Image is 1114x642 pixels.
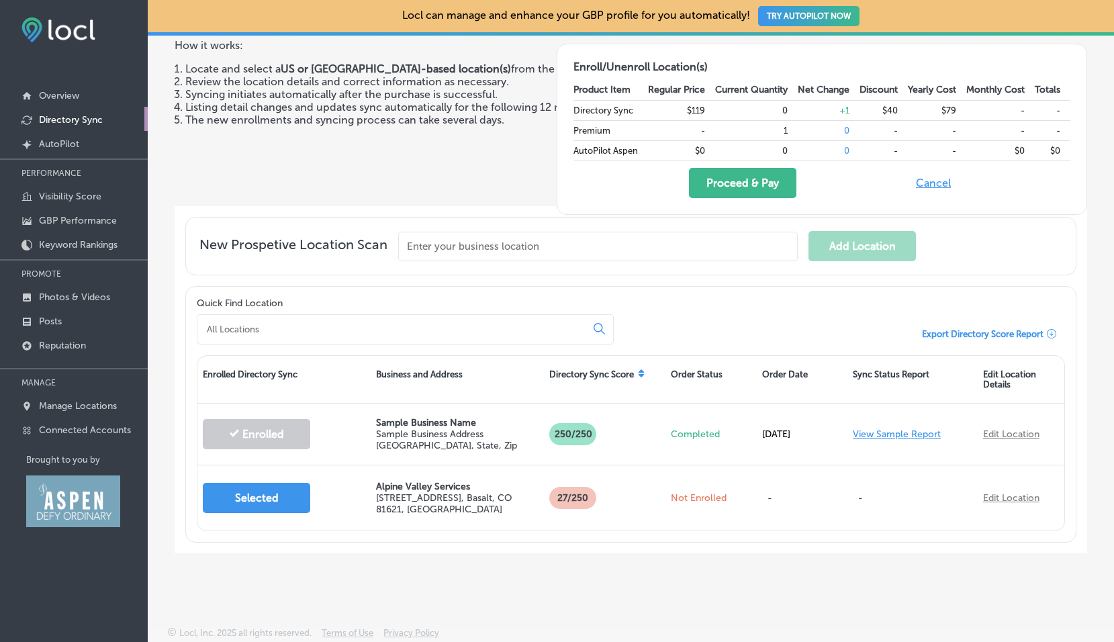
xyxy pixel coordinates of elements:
div: Business and Address [371,356,544,403]
p: How it works: [175,28,716,52]
p: GBP Performance [39,215,117,226]
button: Add Location [808,231,916,261]
button: TRY AUTOPILOT NOW [758,6,860,26]
label: Quick Find Location [197,297,283,309]
a: Edit Location [983,492,1039,504]
div: Order Date [757,356,848,403]
p: [GEOGRAPHIC_DATA], State, Zip [376,440,539,451]
p: Posts [39,316,62,327]
span: Export Directory Score Report [922,329,1043,339]
button: Selected [203,483,310,513]
p: Alpine Valley Services [376,481,539,492]
input: All Locations [205,323,583,335]
span: New Prospetive Location Scan [199,236,387,261]
img: fda3e92497d09a02dc62c9cd864e3231.png [21,17,95,42]
p: Locl, Inc. 2025 all rights reserved. [179,628,312,638]
p: AutoPilot [39,138,79,150]
img: Aspen [26,475,120,527]
p: 27 /250 [549,487,596,509]
p: Overview [39,90,79,101]
div: [DATE] [757,415,848,453]
a: View Sample Report [853,428,941,440]
p: Sample Business Name [376,417,539,428]
strong: US or [GEOGRAPHIC_DATA]-based location(s) [281,62,511,75]
div: Order Status [665,356,757,403]
div: Edit Location Details [978,356,1064,403]
p: Not Enrolled [671,492,751,504]
p: Reputation [39,340,86,351]
div: Enrolled Directory Sync [197,356,371,403]
li: Review the location details and correct information as necessary. [185,75,716,88]
p: 250/250 [549,423,596,445]
li: Syncing initiates automatically after the purchase is successful. [185,88,716,101]
p: Photos & Videos [39,291,110,303]
li: Locate and select a from the list below. [185,62,716,75]
button: Enrolled [203,419,310,449]
li: Listing detail changes and updates sync automatically for the following 12 months. [185,101,716,113]
p: Directory Sync [39,114,103,126]
div: Sync Status Report [847,356,978,403]
p: Brought to you by [26,455,148,465]
div: Directory Sync Score [544,356,665,403]
li: The new enrollments and syncing process can take several days. [185,113,716,126]
p: [STREET_ADDRESS] , Basalt, CO 81621, [GEOGRAPHIC_DATA] [376,492,539,515]
input: Enter your business location [398,232,798,261]
p: Connected Accounts [39,424,131,436]
p: - [853,479,972,517]
p: - [762,479,792,517]
p: Manage Locations [39,400,117,412]
p: Completed [671,428,751,440]
a: Edit Location [983,428,1039,440]
p: Visibility Score [39,191,101,202]
p: Keyword Rankings [39,239,118,250]
p: Sample Business Address [376,428,539,440]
